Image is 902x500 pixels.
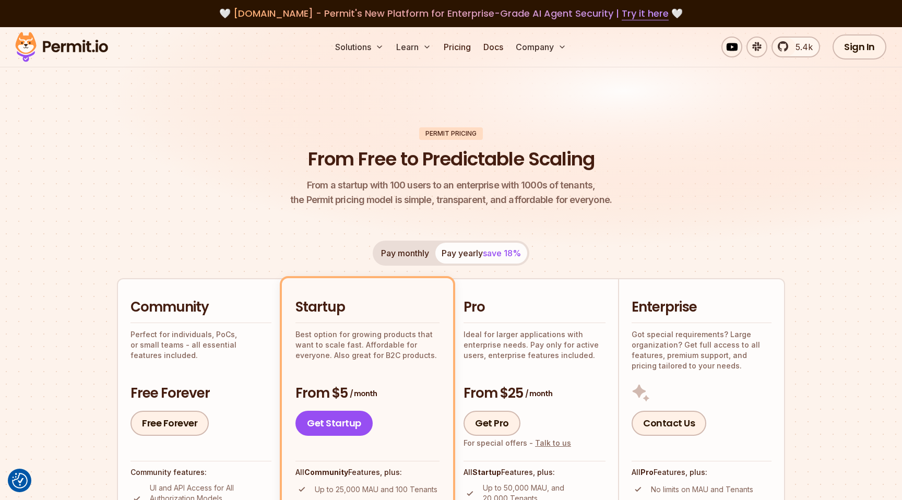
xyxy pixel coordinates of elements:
[375,243,435,264] button: Pay monthly
[295,329,440,361] p: Best option for growing products that want to scale fast. Affordable for everyone. Also great for...
[833,34,886,59] a: Sign In
[512,37,571,57] button: Company
[12,473,28,489] button: Consent Preferences
[130,329,271,361] p: Perfect for individuals, PoCs, or small teams - all essential features included.
[295,467,440,478] h4: All Features, plus:
[632,467,772,478] h4: All Features, plus:
[632,329,772,371] p: Got special requirements? Large organization? Get full access to all features, premium support, a...
[479,37,507,57] a: Docs
[130,467,271,478] h4: Community features:
[295,384,440,403] h3: From $5
[464,411,520,436] a: Get Pro
[464,298,606,317] h2: Pro
[440,37,475,57] a: Pricing
[304,468,348,477] strong: Community
[130,384,271,403] h3: Free Forever
[290,178,612,193] span: From a startup with 100 users to an enterprise with 1000s of tenants,
[622,7,669,20] a: Try it here
[651,484,753,495] p: No limits on MAU and Tenants
[419,127,483,140] div: Permit Pricing
[315,484,437,495] p: Up to 25,000 MAU and 100 Tenants
[331,37,388,57] button: Solutions
[350,388,377,399] span: / month
[464,438,571,448] div: For special offers -
[130,411,209,436] a: Free Forever
[295,411,373,436] a: Get Startup
[772,37,820,57] a: 5.4k
[130,298,271,317] h2: Community
[464,384,606,403] h3: From $25
[295,298,440,317] h2: Startup
[25,6,877,21] div: 🤍 🤍
[525,388,552,399] span: / month
[308,146,595,172] h1: From Free to Predictable Scaling
[464,467,606,478] h4: All Features, plus:
[233,7,669,20] span: [DOMAIN_NAME] - Permit's New Platform for Enterprise-Grade AI Agent Security |
[464,329,606,361] p: Ideal for larger applications with enterprise needs. Pay only for active users, enterprise featur...
[640,468,654,477] strong: Pro
[392,37,435,57] button: Learn
[10,29,113,65] img: Permit logo
[12,473,28,489] img: Revisit consent button
[290,178,612,207] p: the Permit pricing model is simple, transparent, and affordable for everyone.
[535,438,571,447] a: Talk to us
[789,41,813,53] span: 5.4k
[472,468,501,477] strong: Startup
[632,298,772,317] h2: Enterprise
[632,411,706,436] a: Contact Us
